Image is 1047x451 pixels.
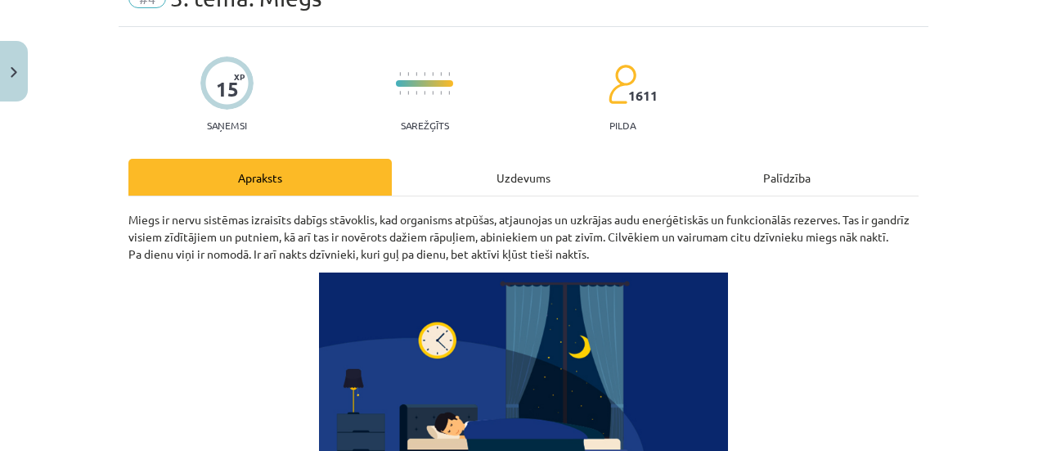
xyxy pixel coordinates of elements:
[399,72,401,76] img: icon-short-line-57e1e144782c952c97e751825c79c345078a6d821885a25fce030b3d8c18986b.svg
[200,120,254,131] p: Saņemsi
[440,91,442,95] img: icon-short-line-57e1e144782c952c97e751825c79c345078a6d821885a25fce030b3d8c18986b.svg
[234,72,245,81] span: XP
[655,159,919,196] div: Palīdzība
[432,91,434,95] img: icon-short-line-57e1e144782c952c97e751825c79c345078a6d821885a25fce030b3d8c18986b.svg
[399,91,401,95] img: icon-short-line-57e1e144782c952c97e751825c79c345078a6d821885a25fce030b3d8c18986b.svg
[424,72,425,76] img: icon-short-line-57e1e144782c952c97e751825c79c345078a6d821885a25fce030b3d8c18986b.svg
[11,67,17,78] img: icon-close-lesson-0947bae3869378f0d4975bcd49f059093ad1ed9edebbc8119c70593378902aed.svg
[628,88,658,103] span: 1611
[416,91,417,95] img: icon-short-line-57e1e144782c952c97e751825c79c345078a6d821885a25fce030b3d8c18986b.svg
[407,72,409,76] img: icon-short-line-57e1e144782c952c97e751825c79c345078a6d821885a25fce030b3d8c18986b.svg
[128,159,392,196] div: Apraksts
[608,64,636,105] img: students-c634bb4e5e11cddfef0936a35e636f08e4e9abd3cc4e673bd6f9a4125e45ecb1.svg
[128,211,919,263] p: Miegs ir nervu sistēmas izraisīts dabīgs stāvoklis, kad organisms atpūšas, atjaunojas un uzkrājas...
[440,72,442,76] img: icon-short-line-57e1e144782c952c97e751825c79c345078a6d821885a25fce030b3d8c18986b.svg
[401,120,449,131] p: Sarežģīts
[448,91,450,95] img: icon-short-line-57e1e144782c952c97e751825c79c345078a6d821885a25fce030b3d8c18986b.svg
[416,72,417,76] img: icon-short-line-57e1e144782c952c97e751825c79c345078a6d821885a25fce030b3d8c18986b.svg
[448,72,450,76] img: icon-short-line-57e1e144782c952c97e751825c79c345078a6d821885a25fce030b3d8c18986b.svg
[609,120,636,131] p: pilda
[216,78,239,101] div: 15
[424,91,425,95] img: icon-short-line-57e1e144782c952c97e751825c79c345078a6d821885a25fce030b3d8c18986b.svg
[432,72,434,76] img: icon-short-line-57e1e144782c952c97e751825c79c345078a6d821885a25fce030b3d8c18986b.svg
[392,159,655,196] div: Uzdevums
[407,91,409,95] img: icon-short-line-57e1e144782c952c97e751825c79c345078a6d821885a25fce030b3d8c18986b.svg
